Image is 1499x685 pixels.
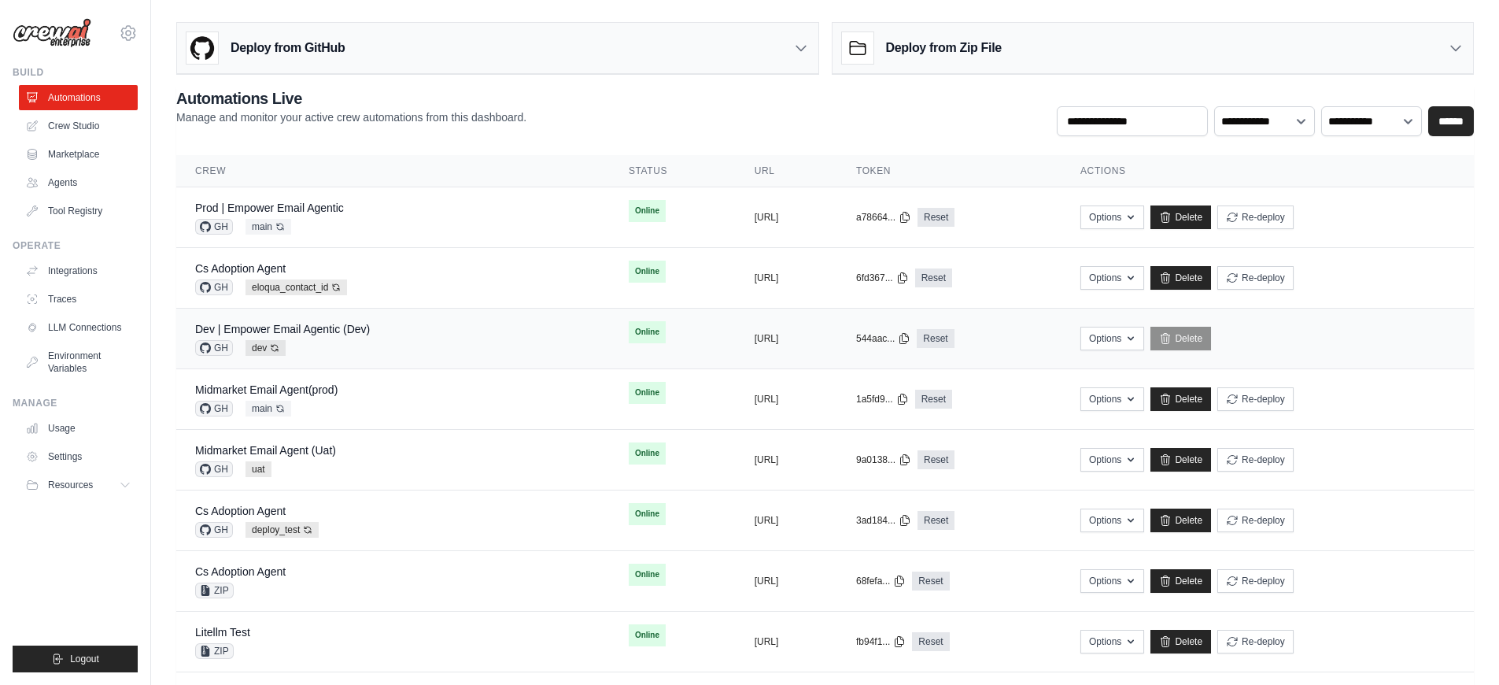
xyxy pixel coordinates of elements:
[176,109,526,125] p: Manage and monitor your active crew automations from this dashboard.
[915,268,952,287] a: Reset
[13,397,138,409] div: Manage
[1080,630,1144,654] button: Options
[1150,448,1211,472] a: Delete
[70,653,99,665] span: Logout
[231,39,345,57] h3: Deploy from GitHub
[856,575,906,587] button: 68fefa...
[195,461,233,477] span: GH
[195,401,233,417] span: GH
[837,155,1061,187] th: Token
[629,200,666,222] span: Online
[629,624,666,646] span: Online
[912,632,949,651] a: Reset
[195,522,233,538] span: GH
[1150,509,1211,532] a: Delete
[1061,155,1474,187] th: Actions
[629,503,666,525] span: Online
[19,113,138,139] a: Crew Studio
[19,170,138,195] a: Agents
[195,444,336,457] a: Midmarket Email Agent (Uat)
[19,287,138,312] a: Traces
[195,219,233,235] span: GH
[610,155,736,187] th: Status
[629,442,666,465] span: Online
[1080,266,1144,290] button: Options
[917,450,954,469] a: Reset
[1080,509,1144,532] button: Options
[19,444,138,469] a: Settings
[19,198,138,224] a: Tool Registry
[1080,387,1144,411] button: Options
[917,329,954,348] a: Reset
[195,383,338,396] a: Midmarket Email Agent(prod)
[195,323,370,335] a: Dev | Empower Email Agentic (Dev)
[195,583,234,598] span: ZIP
[856,454,911,466] button: 9a0138...
[1217,266,1294,290] button: Re-deploy
[246,461,271,477] span: uat
[195,626,250,639] a: Litellm Test
[195,262,286,275] a: Cs Adoption Agent
[856,332,910,345] button: 544aac...
[1150,266,1211,290] a: Delete
[1150,569,1211,593] a: Delete
[856,635,906,648] button: fb94f1...
[195,280,233,295] span: GH
[19,343,138,381] a: Environment Variables
[1217,205,1294,229] button: Re-deploy
[912,572,949,591] a: Reset
[246,219,291,235] span: main
[917,208,954,227] a: Reset
[1217,569,1294,593] button: Re-deploy
[629,382,666,404] span: Online
[1217,509,1294,532] button: Re-deploy
[629,564,666,586] span: Online
[246,522,319,538] span: deploy_test
[246,401,291,417] span: main
[629,321,666,343] span: Online
[1080,205,1144,229] button: Options
[1080,327,1144,350] button: Options
[48,479,93,491] span: Resources
[629,261,666,283] span: Online
[915,390,952,409] a: Reset
[195,340,233,356] span: GH
[856,393,909,405] button: 1a5fd9...
[195,565,286,578] a: Cs Adoption Agent
[13,66,138,79] div: Build
[19,315,138,340] a: LLM Connections
[176,87,526,109] h2: Automations Live
[1150,630,1211,654] a: Delete
[1080,448,1144,472] button: Options
[19,472,138,498] button: Resources
[1217,448,1294,472] button: Re-deploy
[856,211,911,224] button: a78664...
[886,39,1002,57] h3: Deploy from Zip File
[19,142,138,167] a: Marketplace
[19,85,138,110] a: Automations
[176,155,610,187] th: Crew
[195,643,234,659] span: ZIP
[19,258,138,283] a: Integrations
[736,155,837,187] th: URL
[246,280,347,295] span: eloqua_contact_id
[1150,205,1211,229] a: Delete
[13,646,138,672] button: Logout
[13,239,138,252] div: Operate
[1080,569,1144,593] button: Options
[19,416,138,441] a: Usage
[186,32,218,64] img: GitHub Logo
[856,514,911,527] button: 3ad184...
[1217,387,1294,411] button: Re-deploy
[917,511,954,530] a: Reset
[195,505,286,517] a: Cs Adoption Agent
[856,272,909,284] button: 6fd367...
[195,202,344,214] a: Prod | Empower Email Agentic
[1217,630,1294,654] button: Re-deploy
[1150,387,1211,411] a: Delete
[246,340,286,356] span: dev
[1150,327,1211,350] a: Delete
[13,18,91,48] img: Logo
